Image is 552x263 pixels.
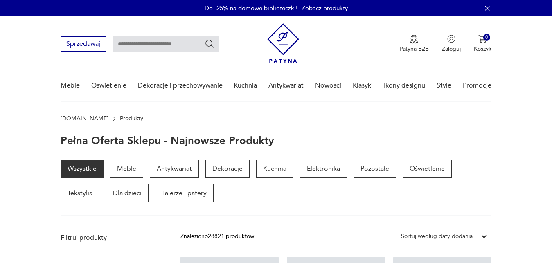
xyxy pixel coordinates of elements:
a: Ikony designu [384,70,425,101]
a: Nowości [315,70,341,101]
a: Promocje [463,70,491,101]
a: Kuchnia [234,70,257,101]
a: Wszystkie [61,160,104,178]
a: Sprzedawaj [61,42,106,47]
a: Ikona medaluPatyna B2B [399,35,429,53]
p: Koszyk [474,45,491,53]
h1: Pełna oferta sklepu - najnowsze produkty [61,135,274,146]
a: Antykwariat [268,70,304,101]
img: Ikonka użytkownika [447,35,455,43]
a: Meble [110,160,143,178]
p: Produkty [120,115,143,122]
a: Antykwariat [150,160,199,178]
a: Dekoracje [205,160,250,178]
a: Tekstylia [61,184,99,202]
a: Meble [61,70,80,101]
a: Pozostałe [354,160,396,178]
img: Ikona medalu [410,35,418,44]
a: Talerze i patery [155,184,214,202]
p: Zaloguj [442,45,461,53]
div: 0 [483,34,490,41]
a: Klasyki [353,70,373,101]
a: Oświetlenie [91,70,126,101]
img: Ikona koszyka [478,35,487,43]
p: Patyna B2B [399,45,429,53]
button: Szukaj [205,39,214,49]
a: Oświetlenie [403,160,452,178]
a: Dla dzieci [106,184,149,202]
a: Dekoracje i przechowywanie [138,70,223,101]
div: Sortuj według daty dodania [401,232,473,241]
a: Style [437,70,451,101]
a: Elektronika [300,160,347,178]
button: Zaloguj [442,35,461,53]
a: Kuchnia [256,160,293,178]
p: Do -25% na domowe biblioteczki! [205,4,297,12]
button: 0Koszyk [474,35,491,53]
button: Patyna B2B [399,35,429,53]
img: Patyna - sklep z meblami i dekoracjami vintage [267,23,299,63]
a: [DOMAIN_NAME] [61,115,108,122]
button: Sprzedawaj [61,36,106,52]
p: Filtruj produkty [61,233,161,242]
div: Znaleziono 28821 produktów [180,232,254,241]
a: Zobacz produkty [302,4,348,12]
